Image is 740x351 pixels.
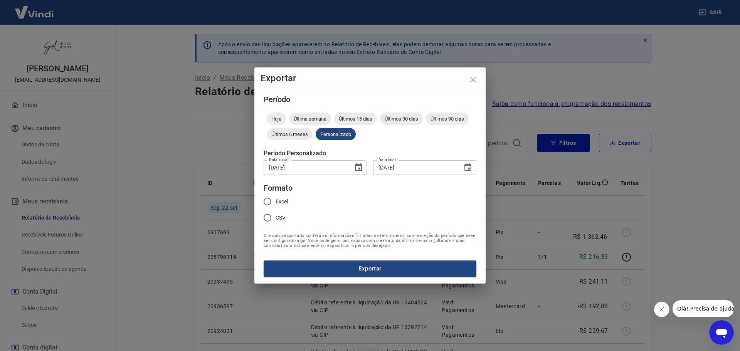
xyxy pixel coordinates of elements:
div: Últimos 90 dias [426,113,469,125]
div: Hoje [267,113,286,125]
button: close [464,71,483,89]
input: DD/MM/YYYY [373,160,457,175]
span: Últimos 90 dias [426,116,469,122]
iframe: Botão para abrir a janela de mensagens [709,320,734,345]
div: Últimos 6 meses [267,128,313,140]
span: O arquivo exportado conterá as informações filtradas na tela anterior com exceção do período que ... [264,233,476,248]
div: Última semana [289,113,331,125]
span: Últimos 15 dias [334,116,377,122]
iframe: Mensagem da empresa [673,300,734,317]
span: Olá! Precisa de ajuda? [5,5,65,12]
span: Excel [276,198,288,206]
span: CSV [276,214,286,222]
input: DD/MM/YYYY [264,160,348,175]
h5: Período Personalizado [264,149,476,157]
div: Personalizado [316,128,356,140]
label: Data inicial [269,157,289,163]
h5: Período [264,96,476,103]
div: Últimos 15 dias [334,113,377,125]
legend: Formato [264,183,293,194]
div: Últimos 30 dias [380,113,423,125]
span: Última semana [289,116,331,122]
span: Personalizado [316,131,356,137]
button: Exportar [264,260,476,277]
button: Choose date, selected date is 22 de set de 2025 [460,160,476,175]
h4: Exportar [261,74,479,83]
iframe: Fechar mensagem [654,302,669,317]
span: Últimos 30 dias [380,116,423,122]
span: Últimos 6 meses [267,131,313,137]
label: Data final [378,157,396,163]
button: Choose date, selected date is 22 de set de 2025 [351,160,366,175]
span: Hoje [267,116,286,122]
